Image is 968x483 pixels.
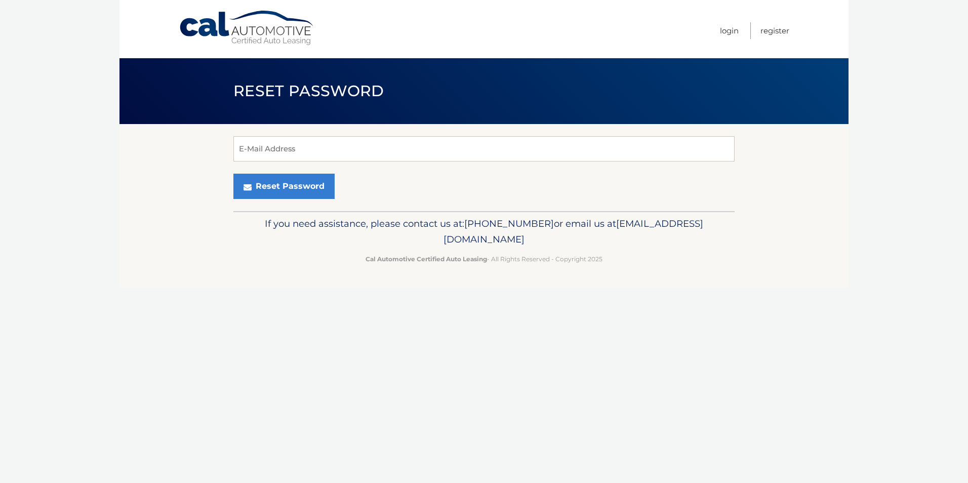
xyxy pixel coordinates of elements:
[464,218,554,229] span: [PHONE_NUMBER]
[233,82,384,100] span: Reset Password
[760,22,789,39] a: Register
[240,216,728,248] p: If you need assistance, please contact us at: or email us at
[720,22,739,39] a: Login
[233,174,335,199] button: Reset Password
[240,254,728,264] p: - All Rights Reserved - Copyright 2025
[179,10,315,46] a: Cal Automotive
[233,136,735,162] input: E-Mail Address
[366,255,487,263] strong: Cal Automotive Certified Auto Leasing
